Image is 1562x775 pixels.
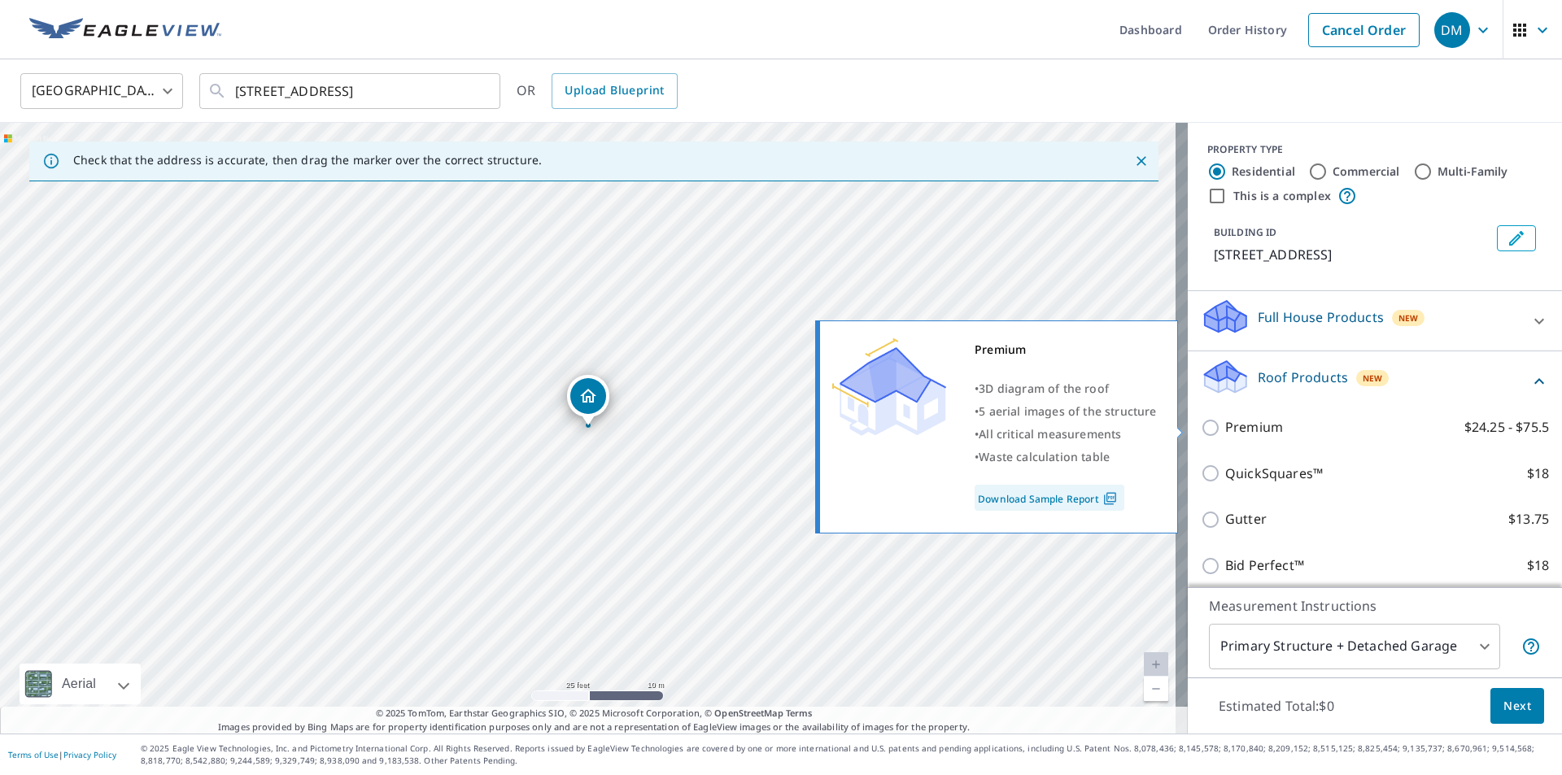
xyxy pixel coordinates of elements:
[1131,150,1152,172] button: Close
[565,81,664,101] span: Upload Blueprint
[975,446,1157,468] div: •
[1201,298,1549,344] div: Full House ProductsNew
[1206,688,1347,724] p: Estimated Total: $0
[8,749,59,760] a: Terms of Use
[141,742,1554,767] p: © 2025 Eagle View Technologies, Inc. and Pictometry International Corp. All Rights Reserved. Repo...
[1099,491,1121,506] img: Pdf Icon
[73,153,542,168] p: Check that the address is accurate, then drag the marker over the correct structure.
[552,73,677,109] a: Upload Blueprint
[1232,163,1295,180] label: Residential
[1201,358,1549,404] div: Roof ProductsNew
[29,18,221,42] img: EV Logo
[1438,163,1508,180] label: Multi-Family
[979,449,1110,464] span: Waste calculation table
[1434,12,1470,48] div: DM
[975,338,1157,361] div: Premium
[975,485,1124,511] a: Download Sample Report
[20,664,141,704] div: Aerial
[1490,688,1544,725] button: Next
[1214,225,1276,239] p: BUILDING ID
[517,73,678,109] div: OR
[1225,417,1283,438] p: Premium
[1209,624,1500,669] div: Primary Structure + Detached Garage
[63,749,116,760] a: Privacy Policy
[1464,417,1549,438] p: $24.25 - $75.5
[20,68,183,114] div: [GEOGRAPHIC_DATA]
[1225,509,1267,529] p: Gutter
[1258,307,1384,327] p: Full House Products
[1527,555,1549,576] p: $18
[1503,696,1531,716] span: Next
[1508,509,1549,529] p: $13.75
[1144,652,1168,677] a: Current Level 20, Zoom In Disabled
[57,664,101,704] div: Aerial
[975,423,1157,446] div: •
[376,707,813,721] span: © 2025 TomTom, Earthstar Geographics SIO, © 2025 Microsoft Corporation, ©
[1209,596,1541,616] p: Measurement Instructions
[975,377,1157,400] div: •
[8,750,116,760] p: |
[567,375,609,425] div: Dropped pin, building 1, Residential property, 10331 Country Ln Beach Park, IL 60087
[979,403,1156,419] span: 5 aerial images of the structure
[235,68,467,114] input: Search by address or latitude-longitude
[832,338,946,436] img: Premium
[714,707,783,719] a: OpenStreetMap
[975,400,1157,423] div: •
[1398,311,1419,324] span: New
[1207,142,1542,157] div: PROPERTY TYPE
[1527,464,1549,484] p: $18
[1225,464,1323,484] p: QuickSquares™
[1144,677,1168,701] a: Current Level 20, Zoom Out
[1497,225,1536,251] button: Edit building 1
[1214,245,1490,264] p: [STREET_ADDRESS]
[786,707,813,719] a: Terms
[1363,372,1383,385] span: New
[1333,163,1400,180] label: Commercial
[979,381,1109,396] span: 3D diagram of the roof
[1233,188,1331,204] label: This is a complex
[1225,555,1304,576] p: Bid Perfect™
[979,426,1121,442] span: All critical measurements
[1521,637,1541,656] span: Your report will include the primary structure and a detached garage if one exists.
[1258,368,1348,387] p: Roof Products
[1308,13,1420,47] a: Cancel Order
